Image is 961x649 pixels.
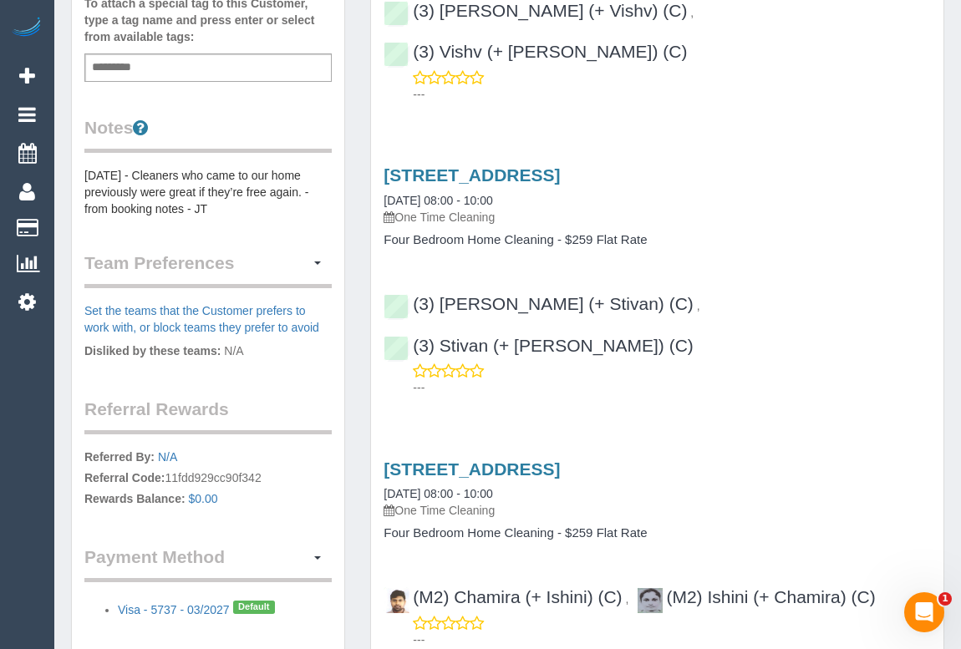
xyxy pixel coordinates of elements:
p: One Time Cleaning [384,209,931,226]
iframe: Intercom live chat [904,592,944,632]
a: [STREET_ADDRESS] [384,459,560,479]
label: Referred By: [84,449,155,465]
legend: Payment Method [84,545,332,582]
span: , [626,592,629,606]
p: --- [413,379,931,396]
img: Automaid Logo [10,17,43,40]
p: One Time Cleaning [384,502,931,519]
img: (M2) Ishini (+ Chamira) (C) [638,588,663,613]
label: Rewards Balance: [84,490,186,507]
span: 1 [938,592,952,606]
a: $0.00 [189,492,218,505]
p: --- [413,631,931,648]
pre: [DATE] - Cleaners who came to our home previously were great if they’re free again. - from bookin... [84,167,332,217]
p: --- [413,86,931,103]
a: N/A [158,450,177,464]
span: Default [233,601,275,614]
legend: Notes [84,115,332,153]
a: (M2) Chamira (+ Ishini) (C) [384,587,622,606]
a: Set the teams that the Customer prefers to work with, or block teams they prefer to avoid [84,304,319,334]
a: (3) Stivan (+ [PERSON_NAME]) (C) [384,336,693,355]
p: 11fdd929cc90f342 [84,449,332,511]
legend: Referral Rewards [84,397,332,434]
img: (M2) Chamira (+ Ishini) (C) [384,588,409,613]
span: , [697,299,700,312]
span: , [690,6,694,19]
a: (3) Vishv (+ [PERSON_NAME]) (C) [384,42,687,61]
h4: Four Bedroom Home Cleaning - $259 Flat Rate [384,526,931,540]
label: Disliked by these teams: [84,342,221,359]
h4: Four Bedroom Home Cleaning - $259 Flat Rate [384,233,931,247]
a: (3) [PERSON_NAME] (+ Stivan) (C) [384,294,693,313]
a: (M2) Ishini (+ Chamira) (C) [637,587,875,606]
a: [DATE] 08:00 - 10:00 [384,194,492,207]
span: N/A [224,344,243,357]
a: [DATE] 08:00 - 10:00 [384,487,492,500]
legend: Team Preferences [84,251,332,288]
a: [STREET_ADDRESS] [384,165,560,185]
label: Referral Code: [84,469,165,486]
a: (3) [PERSON_NAME] (+ Vishv) (C) [384,1,687,20]
a: Visa - 5737 - 03/2027 [118,603,230,616]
